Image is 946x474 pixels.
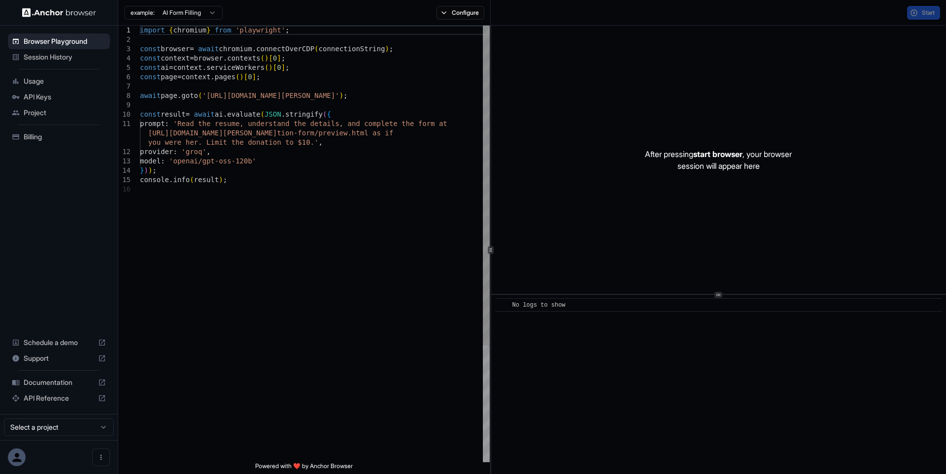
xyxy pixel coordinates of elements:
[223,176,227,184] span: ;
[277,54,281,62] span: ]
[219,176,223,184] span: )
[273,63,277,71] span: [
[244,73,248,81] span: [
[177,92,181,99] span: .
[24,36,106,46] span: Browser Playground
[8,49,110,65] div: Session History
[8,89,110,105] div: API Keys
[194,176,219,184] span: result
[161,110,186,118] span: result
[118,119,131,128] div: 11
[181,148,206,156] span: 'groq'
[118,157,131,166] div: 13
[223,110,227,118] span: .
[202,92,339,99] span: '[URL][DOMAIN_NAME][PERSON_NAME]'
[161,54,190,62] span: context
[318,138,322,146] span: ,
[118,185,131,194] div: 16
[118,91,131,100] div: 8
[256,73,260,81] span: ;
[323,110,327,118] span: (
[173,176,190,184] span: info
[8,105,110,121] div: Project
[140,120,165,127] span: prompt
[24,92,106,102] span: API Keys
[140,73,161,81] span: const
[269,54,272,62] span: [
[152,166,156,174] span: ;
[281,54,285,62] span: ;
[144,166,148,174] span: )
[118,44,131,54] div: 3
[181,73,210,81] span: context
[285,63,289,71] span: ;
[437,6,484,20] button: Configure
[118,166,131,175] div: 14
[261,54,265,62] span: (
[118,35,131,44] div: 2
[131,9,155,17] span: example:
[169,26,173,34] span: {
[148,166,152,174] span: )
[177,73,181,81] span: =
[239,73,243,81] span: )
[173,120,380,127] span: 'Read the resume, understand the details, and comp
[118,63,131,72] div: 5
[140,176,169,184] span: console
[148,138,319,146] span: you were her. Limit the donation to $10.'
[173,63,202,71] span: context
[186,110,190,118] span: =
[285,110,323,118] span: stringify
[165,120,169,127] span: :
[8,335,110,350] div: Schedule a demo
[281,63,285,71] span: ]
[24,353,94,363] span: Support
[645,148,792,172] p: After pressing , your browser session will appear here
[327,110,331,118] span: {
[181,92,198,99] span: goto
[202,63,206,71] span: .
[140,166,144,174] span: }
[161,73,177,81] span: page
[198,45,219,53] span: await
[319,45,385,53] span: connectionString
[206,26,210,34] span: }
[190,54,194,62] span: =
[500,300,505,310] span: ​
[140,26,165,34] span: import
[198,92,202,99] span: (
[140,45,161,53] span: const
[173,148,177,156] span: :
[8,375,110,390] div: Documentation
[161,63,169,71] span: ai
[118,110,131,119] div: 10
[24,52,106,62] span: Session History
[265,63,269,71] span: (
[118,100,131,110] div: 9
[140,63,161,71] span: const
[8,390,110,406] div: API Reference
[265,110,281,118] span: JSON
[285,26,289,34] span: ;
[92,448,110,466] button: Open menu
[277,63,281,71] span: 0
[24,393,94,403] span: API Reference
[24,132,106,142] span: Billing
[190,176,194,184] span: (
[118,82,131,91] div: 7
[206,63,265,71] span: serviceWorkers
[8,33,110,49] div: Browser Playground
[206,148,210,156] span: ,
[194,110,215,118] span: await
[227,54,260,62] span: contexts
[118,175,131,185] div: 15
[339,92,343,99] span: )
[215,26,232,34] span: from
[169,176,173,184] span: .
[314,45,318,53] span: (
[256,45,314,53] span: connectOverCDP
[173,26,206,34] span: chromium
[161,45,190,53] span: browser
[24,76,106,86] span: Usage
[381,120,447,127] span: lete the form at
